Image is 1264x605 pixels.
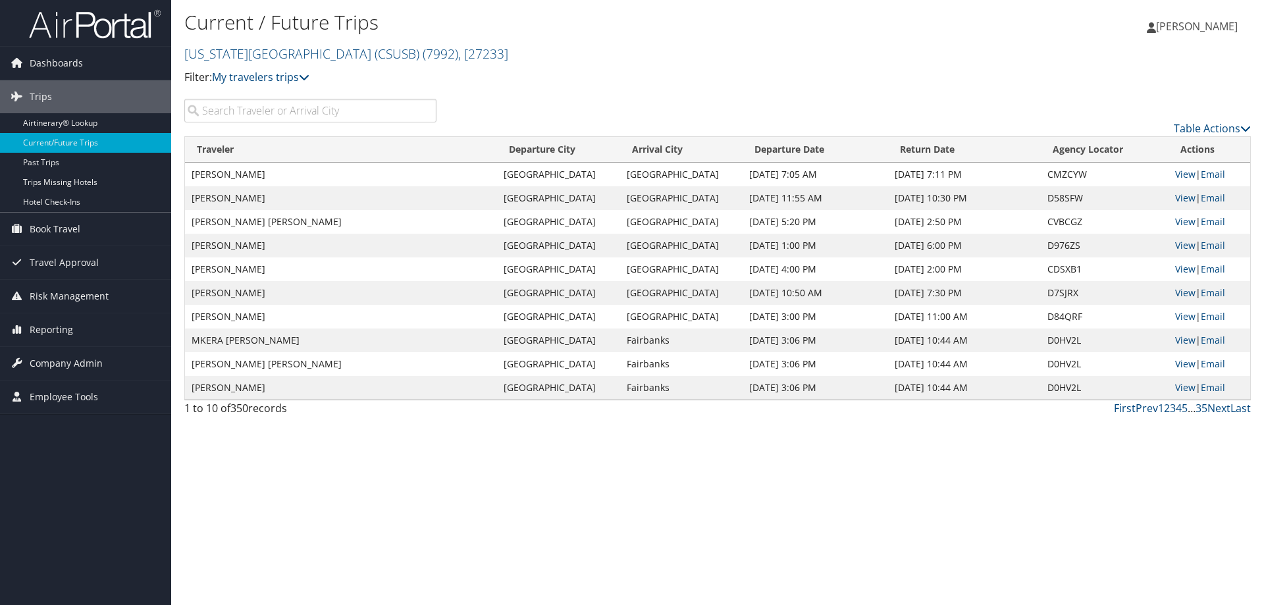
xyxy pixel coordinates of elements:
td: | [1169,257,1250,281]
td: D58SFW [1041,186,1169,210]
td: Fairbanks [620,352,743,376]
td: [GEOGRAPHIC_DATA] [497,257,620,281]
td: [DATE] 10:44 AM [888,376,1041,400]
span: [PERSON_NAME] [1156,19,1238,34]
td: D0HV2L [1041,329,1169,352]
a: Email [1201,310,1225,323]
td: [PERSON_NAME] [185,234,497,257]
td: D7SJRX [1041,281,1169,305]
td: CDSXB1 [1041,257,1169,281]
a: First [1114,401,1136,415]
td: [PERSON_NAME] [PERSON_NAME] [185,210,497,234]
a: View [1175,357,1196,370]
td: | [1169,329,1250,352]
td: [DATE] 11:00 AM [888,305,1041,329]
a: Next [1207,401,1230,415]
a: [US_STATE][GEOGRAPHIC_DATA] (CSUSB) [184,45,508,63]
td: [GEOGRAPHIC_DATA] [497,186,620,210]
input: Search Traveler or Arrival City [184,99,436,122]
a: Email [1201,381,1225,394]
a: View [1175,239,1196,251]
a: View [1175,286,1196,299]
td: [DATE] 3:00 PM [743,305,889,329]
th: Departure City: activate to sort column ascending [497,137,620,163]
a: View [1175,310,1196,323]
td: | [1169,186,1250,210]
span: Trips [30,80,52,113]
a: Email [1201,286,1225,299]
span: Book Travel [30,213,80,246]
a: Email [1201,192,1225,204]
td: [GEOGRAPHIC_DATA] [497,234,620,257]
td: [DATE] 11:55 AM [743,186,889,210]
td: [GEOGRAPHIC_DATA] [620,257,743,281]
td: [DATE] 3:06 PM [743,352,889,376]
a: [PERSON_NAME] [1147,7,1251,46]
td: [DATE] 5:20 PM [743,210,889,234]
span: … [1188,401,1196,415]
td: CVBCGZ [1041,210,1169,234]
td: | [1169,163,1250,186]
a: View [1175,381,1196,394]
td: [DATE] 10:30 PM [888,186,1041,210]
a: View [1175,192,1196,204]
td: [DATE] 7:05 AM [743,163,889,186]
a: My travelers trips [212,70,309,84]
td: D0HV2L [1041,352,1169,376]
span: Company Admin [30,347,103,380]
span: 350 [230,401,248,415]
th: Actions [1169,137,1250,163]
a: Email [1201,263,1225,275]
td: [DATE] 3:06 PM [743,329,889,352]
span: ( 7992 ) [423,45,458,63]
td: [GEOGRAPHIC_DATA] [620,163,743,186]
td: [PERSON_NAME] [185,305,497,329]
a: Email [1201,334,1225,346]
td: [PERSON_NAME] [185,281,497,305]
a: Email [1201,215,1225,228]
td: D84QRF [1041,305,1169,329]
td: [DATE] 4:00 PM [743,257,889,281]
td: MKERA [PERSON_NAME] [185,329,497,352]
td: [GEOGRAPHIC_DATA] [620,281,743,305]
td: [PERSON_NAME] [185,163,497,186]
a: View [1175,334,1196,346]
th: Agency Locator: activate to sort column ascending [1041,137,1169,163]
a: 35 [1196,401,1207,415]
td: [GEOGRAPHIC_DATA] [497,376,620,400]
td: D976ZS [1041,234,1169,257]
th: Traveler: activate to sort column ascending [185,137,497,163]
td: Fairbanks [620,376,743,400]
td: [GEOGRAPHIC_DATA] [497,329,620,352]
td: | [1169,305,1250,329]
p: Filter: [184,69,895,86]
td: | [1169,210,1250,234]
span: Employee Tools [30,381,98,413]
h1: Current / Future Trips [184,9,895,36]
a: Table Actions [1174,121,1251,136]
td: [DATE] 6:00 PM [888,234,1041,257]
td: [DATE] 1:00 PM [743,234,889,257]
td: [PERSON_NAME] [185,376,497,400]
td: [DATE] 3:06 PM [743,376,889,400]
span: Reporting [30,313,73,346]
td: [DATE] 10:44 AM [888,329,1041,352]
td: Fairbanks [620,329,743,352]
a: View [1175,168,1196,180]
a: Email [1201,168,1225,180]
td: | [1169,376,1250,400]
td: CMZCYW [1041,163,1169,186]
td: | [1169,352,1250,376]
td: [GEOGRAPHIC_DATA] [620,186,743,210]
td: [GEOGRAPHIC_DATA] [620,234,743,257]
span: , [ 27233 ] [458,45,508,63]
span: Risk Management [30,280,109,313]
td: [DATE] 10:50 AM [743,281,889,305]
td: [GEOGRAPHIC_DATA] [497,305,620,329]
a: Email [1201,357,1225,370]
a: Prev [1136,401,1158,415]
a: Email [1201,239,1225,251]
a: 5 [1182,401,1188,415]
td: [PERSON_NAME] [185,257,497,281]
td: [PERSON_NAME] [PERSON_NAME] [185,352,497,376]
